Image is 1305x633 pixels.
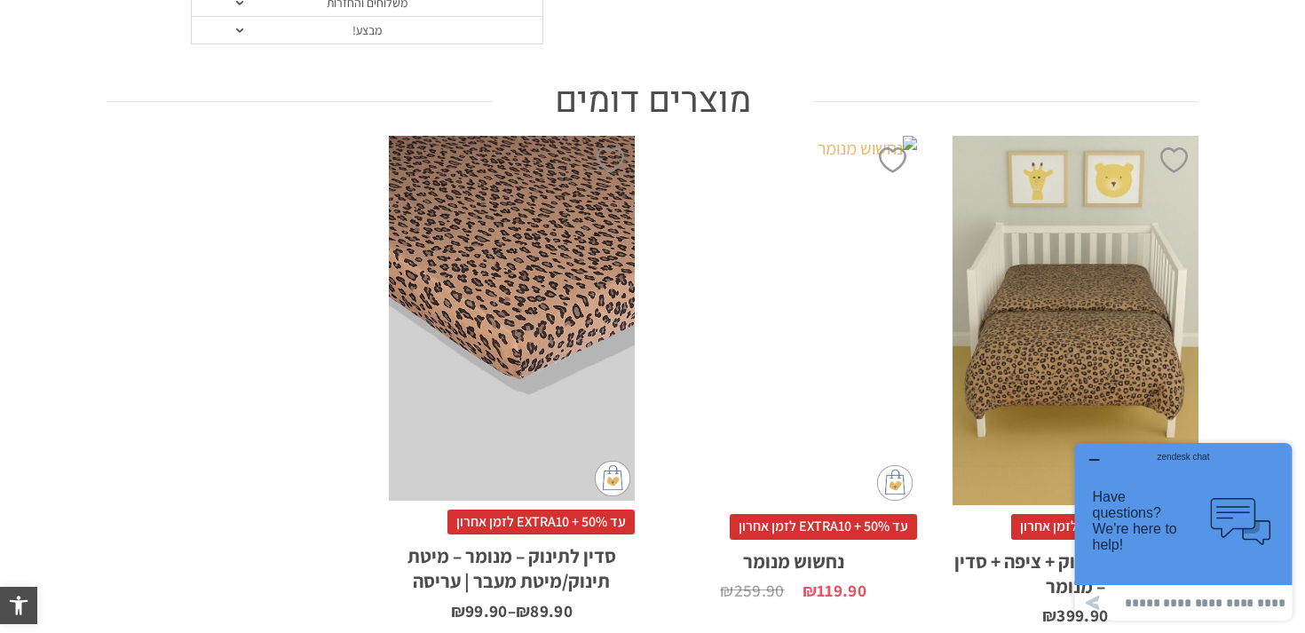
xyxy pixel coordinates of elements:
[720,579,733,602] span: ₪
[670,136,917,599] a: נחשוש מנומר עד 50% + EXTRA10 לזמן אחרוןנחשוש מנומר
[389,136,636,620] a: סדין לתינוק - מנומר - מיטת תינוק/מיטת מעבר | עריסה עד 50% + EXTRA10 לזמן אחרוןסדין לתינוק – מנומר...
[447,510,635,534] span: עד 50% + EXTRA10 לזמן אחרון
[670,540,917,574] h2: נחשוש מנומר
[1042,604,1108,627] bdi: 399.90
[451,599,465,622] span: ₪
[389,594,636,620] span: –
[953,540,1199,598] h2: שמיכת פוך לתינוק + ציפה + סדין – מנומר
[720,579,784,602] bdi: 259.90
[192,17,542,44] a: מבצע!
[803,579,817,602] span: ₪
[389,534,636,593] h2: סדין לתינוק – מנומר – מיטת תינוק/מיטת מעבר | עריסה
[516,599,530,622] span: ₪
[877,465,913,501] img: cat-mini-atc.png
[1011,514,1198,539] span: עד 50% + EXTRA10 לזמן אחרון
[555,80,751,123] span: מוצרים דומים
[730,514,917,539] span: עד 50% + EXTRA10 לזמן אחרון
[516,599,573,622] bdi: 89.90
[451,599,508,622] bdi: 99.90
[1042,604,1056,627] span: ₪
[803,579,866,602] bdi: 119.90
[595,461,630,496] img: cat-mini-atc.png
[953,136,1199,624] a: שמיכת פוך לתינוק + ציפה + סדין - מנומר עד 50% + EXTRA10 לזמן אחרוןשמיכת פוך לתינוק + ציפה + סדין ...
[1068,436,1299,627] iframe: פותח יישומון שאפשר לשוחח בו בצ'אט עם אחד הנציגים שלנו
